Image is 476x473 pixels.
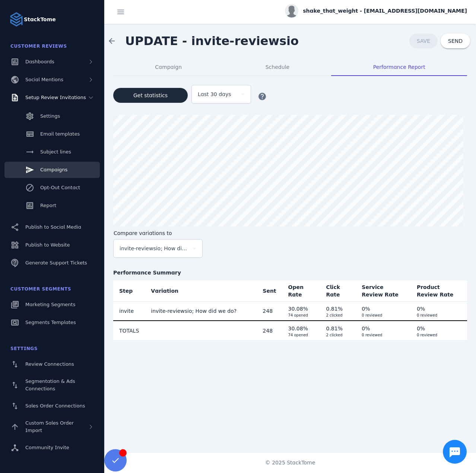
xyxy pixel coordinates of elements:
[4,398,100,414] a: Sales Order Connections
[10,346,38,351] span: Settings
[113,88,188,103] button: Get statistics
[113,321,145,340] td: TOTALS
[10,286,71,292] span: Customer Segments
[320,280,356,301] th: Click Rate
[288,333,314,337] div: 74 opened
[25,361,74,367] span: Review Connections
[133,93,168,98] span: Get statistics
[25,59,54,64] span: Dashboards
[356,280,411,301] th: Service Review Rate
[40,113,60,119] span: Settings
[25,77,63,82] span: Social Mentions
[40,185,80,190] span: Opt-Out Contact
[4,374,100,396] a: Segmentation & Ads Connections
[113,269,467,277] strong: Performance Summary
[113,301,145,321] td: invite
[40,203,56,208] span: Report
[25,95,86,100] span: Setup Review Invitations
[25,242,70,248] span: Publish to Website
[417,313,461,318] div: 0 reviewed
[114,230,172,236] mat-label: Compare variations to
[285,4,298,18] img: profile.jpg
[25,302,75,307] span: Marketing Segments
[373,64,425,70] span: Performance Report
[326,333,350,337] div: 2 clicked
[362,333,405,337] div: 0 reviewed
[151,308,237,314] span: invite-reviewsio; How did we do?
[303,7,467,15] span: shake_that_weight - [EMAIL_ADDRESS][DOMAIN_NAME]
[40,149,71,155] span: Subject lines
[288,313,314,318] div: 74 opened
[198,90,231,99] span: Last 30 days
[326,306,343,312] span: 0.81%
[4,197,100,214] a: Report
[362,306,370,312] span: 0%
[4,219,100,235] a: Publish to Social Media
[282,280,320,301] th: Open Rate
[326,313,350,318] div: 2 clicked
[4,237,100,253] a: Publish to Website
[4,162,100,178] a: Campaigns
[4,108,100,124] a: Settings
[362,326,370,331] span: 0%
[40,167,67,172] span: Campaigns
[25,403,85,409] span: Sales Order Connections
[265,459,315,467] span: © 2025 StackTome
[417,333,461,337] div: 0 reviewed
[125,34,299,48] span: UPDATE - invite-reviewsio
[24,16,56,23] strong: StackTome
[411,280,467,301] th: Product Review Rate
[4,314,100,331] a: Segments Templates
[4,144,100,160] a: Subject lines
[4,356,100,372] a: Review Connections
[257,280,282,301] th: Sent
[4,255,100,271] a: Generate Support Tickets
[326,326,343,331] span: 0.81%
[417,326,425,331] span: 0%
[4,439,100,456] a: Community Invite
[285,4,467,18] button: shake_that_weight - [EMAIL_ADDRESS][DOMAIN_NAME]
[266,64,289,70] span: Schedule
[25,378,75,391] span: Segmentation & Ads Connections
[4,296,100,313] a: Marketing Segments
[263,307,276,315] div: 248
[10,44,67,49] span: Customer Reviews
[263,326,276,335] div: 248
[120,244,190,253] span: invite-reviewsio; How did we do?
[145,280,257,301] th: Variation
[9,12,24,27] img: Logo image
[4,180,100,196] a: Opt-Out Contact
[25,445,69,450] span: Community Invite
[40,131,80,137] span: Email templates
[4,126,100,142] a: Email templates
[113,280,145,301] th: Step
[441,34,470,48] button: SEND
[448,38,463,44] span: SEND
[25,420,74,433] span: Custom Sales Order Import
[417,306,425,312] span: 0%
[25,224,81,230] span: Publish to Social Media
[25,320,76,325] span: Segments Templates
[288,326,308,331] span: 30.08%
[288,306,308,312] span: 30.08%
[362,313,405,318] div: 0 reviewed
[155,64,182,70] span: Campaign
[25,260,87,266] span: Generate Support Tickets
